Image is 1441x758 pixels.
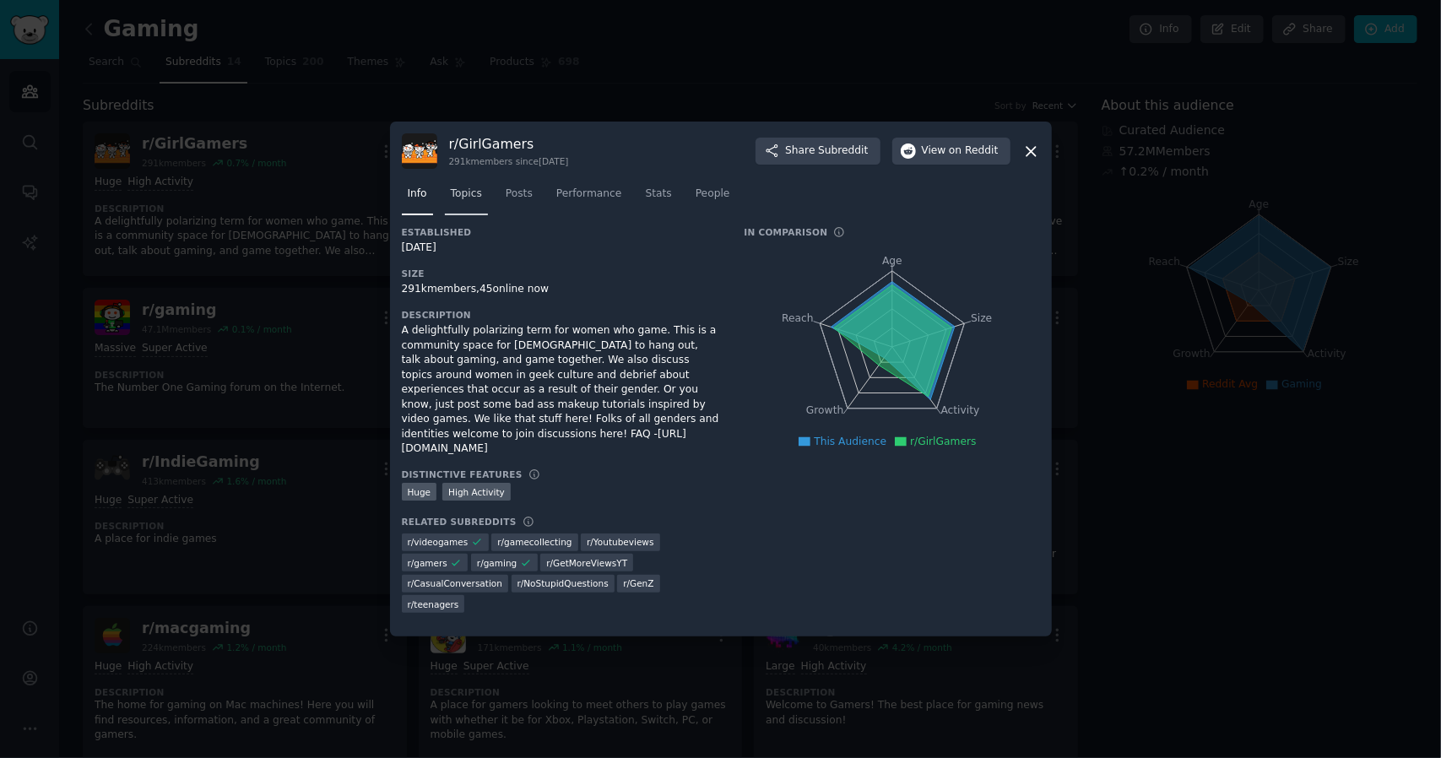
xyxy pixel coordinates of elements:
[940,404,979,416] tspan: Activity
[402,241,721,256] div: [DATE]
[402,483,437,501] div: Huge
[517,577,609,589] span: r/ NoStupidQuestions
[910,436,976,447] span: r/GirlGamers
[806,404,843,416] tspan: Growth
[408,577,503,589] span: r/ CasualConversation
[402,133,437,169] img: GirlGamers
[408,598,459,610] span: r/ teenagers
[785,143,868,159] span: Share
[640,181,678,215] a: Stats
[449,135,569,153] h3: r/ GirlGamers
[550,181,628,215] a: Performance
[451,187,482,202] span: Topics
[445,181,488,215] a: Topics
[402,268,721,279] h3: Size
[408,536,469,548] span: r/ videogames
[556,187,622,202] span: Performance
[892,138,1010,165] button: Viewon Reddit
[402,468,523,480] h3: Distinctive Features
[814,436,886,447] span: This Audience
[587,536,654,548] span: r/ Youtubeviews
[402,309,721,321] h3: Description
[756,138,880,165] button: ShareSubreddit
[782,312,814,324] tspan: Reach
[506,187,533,202] span: Posts
[402,181,433,215] a: Info
[949,143,998,159] span: on Reddit
[408,557,447,569] span: r/ gamers
[500,181,539,215] a: Posts
[818,143,868,159] span: Subreddit
[408,187,427,202] span: Info
[497,536,572,548] span: r/ gamecollecting
[646,187,672,202] span: Stats
[477,557,517,569] span: r/ gaming
[402,323,721,457] div: A delightfully polarizing term for women who game. This is a community space for [DEMOGRAPHIC_DAT...
[402,282,721,297] div: 291k members, 45 online now
[971,312,992,324] tspan: Size
[882,255,902,267] tspan: Age
[623,577,653,589] span: r/ GenZ
[449,155,569,167] div: 291k members since [DATE]
[402,516,517,528] h3: Related Subreddits
[690,181,736,215] a: People
[402,226,721,238] h3: Established
[546,557,627,569] span: r/ GetMoreViewsYT
[922,143,999,159] span: View
[745,226,828,238] h3: In Comparison
[442,483,511,501] div: High Activity
[696,187,730,202] span: People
